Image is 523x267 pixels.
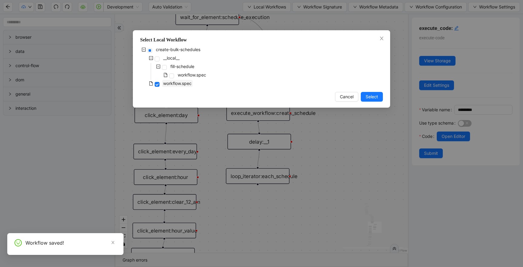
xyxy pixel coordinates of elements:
[163,55,179,60] span: __local__
[156,64,160,69] span: minus-square
[366,93,378,100] span: Select
[162,54,181,62] span: __local__
[379,36,384,41] span: close
[361,92,383,102] button: Select
[25,239,116,246] div: Workflow saved!
[176,71,207,79] span: workflow.spec
[111,240,115,245] span: close
[163,73,168,77] span: file
[142,47,146,52] span: minus-square
[169,63,196,70] span: fill-schedule
[335,92,358,102] button: Cancel
[163,81,192,86] span: workflow.spec
[149,81,153,86] span: file
[155,46,202,53] span: create-bulk-schedules
[162,80,193,87] span: workflow.spec
[140,36,383,44] div: Select Local Workflow
[340,93,354,100] span: Cancel
[170,64,194,69] span: fill-schedule
[149,56,153,60] span: minus-square
[178,72,206,77] span: workflow.spec
[378,35,385,42] button: Close
[156,47,200,52] span: create-bulk-schedules
[15,239,22,246] span: smile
